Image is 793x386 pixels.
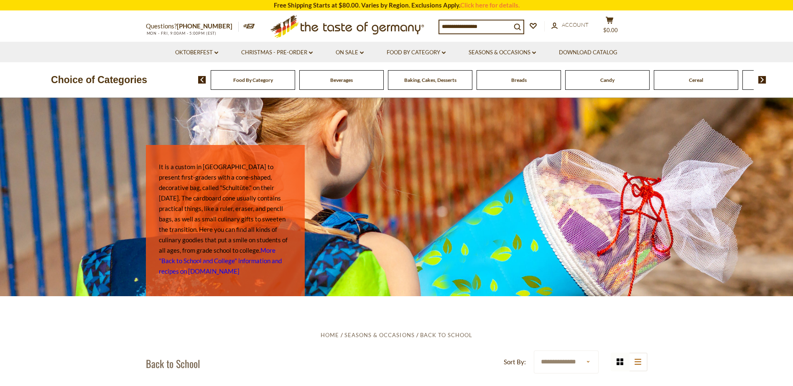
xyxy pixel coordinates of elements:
[603,27,618,33] span: $0.00
[146,357,200,370] h1: Back to School
[460,1,520,9] a: Click here for details.
[504,357,526,367] label: Sort By:
[330,77,353,83] a: Beverages
[146,31,217,36] span: MON - FRI, 9:00AM - 5:00PM (EST)
[241,48,313,57] a: Christmas - PRE-ORDER
[159,162,292,277] p: It is a custom in [GEOGRAPHIC_DATA] to present first-graders with a cone-shaped, decorative bag, ...
[600,77,615,83] a: Candy
[597,16,622,37] button: $0.00
[198,76,206,84] img: previous arrow
[404,77,456,83] a: Baking, Cakes, Desserts
[559,48,617,57] a: Download Catalog
[344,332,414,338] a: Seasons & Occasions
[758,76,766,84] img: next arrow
[175,48,218,57] a: Oktoberfest
[551,20,589,30] a: Account
[233,77,273,83] a: Food By Category
[420,332,472,338] a: Back to School
[321,332,339,338] a: Home
[146,21,239,32] p: Questions?
[689,77,703,83] a: Cereal
[387,48,446,57] a: Food By Category
[336,48,364,57] a: On Sale
[177,22,232,30] a: [PHONE_NUMBER]
[511,77,527,83] a: Breads
[159,246,282,275] a: More "Back to School and College" information and recipes on [DOMAIN_NAME]
[562,21,589,28] span: Account
[469,48,536,57] a: Seasons & Occasions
